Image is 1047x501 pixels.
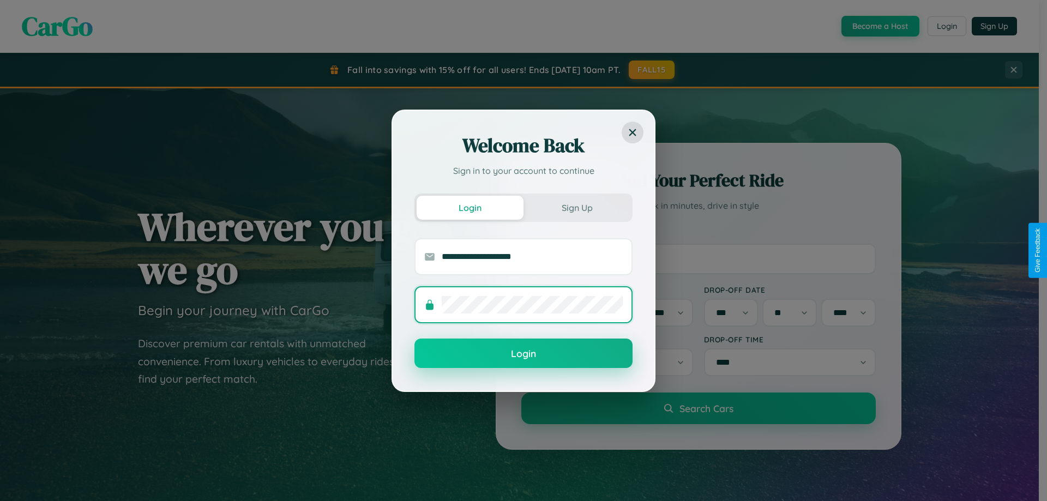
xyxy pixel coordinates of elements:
button: Login [414,339,633,368]
button: Login [417,196,523,220]
h2: Welcome Back [414,132,633,159]
div: Give Feedback [1034,228,1042,273]
p: Sign in to your account to continue [414,164,633,177]
button: Sign Up [523,196,630,220]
